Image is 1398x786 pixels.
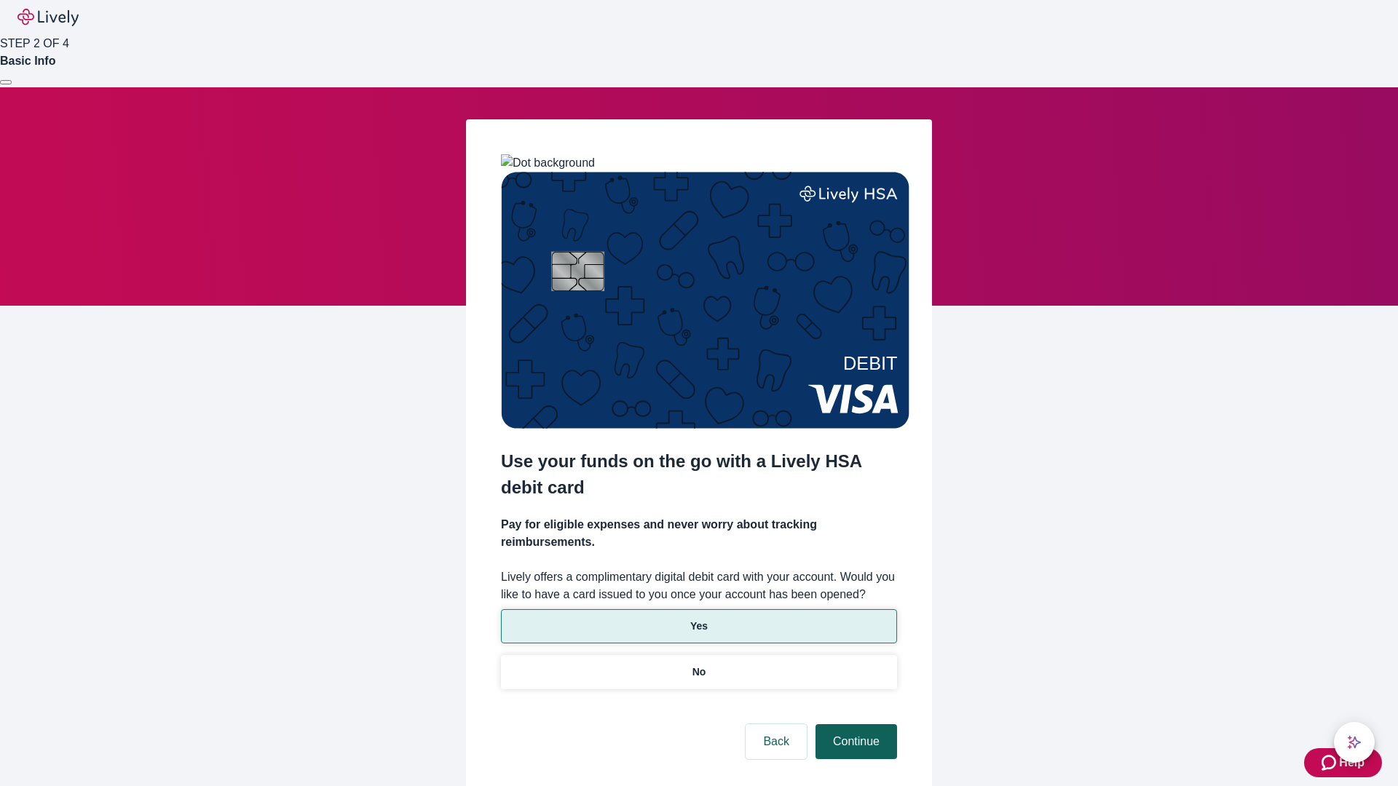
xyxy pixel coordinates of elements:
button: chat [1334,722,1375,763]
h2: Use your funds on the go with a Lively HSA debit card [501,448,897,501]
img: Dot background [501,154,595,172]
img: Debit card [501,172,909,429]
button: Back [746,724,807,759]
button: Zendesk support iconHelp [1304,748,1382,777]
button: No [501,655,897,689]
span: Help [1339,754,1365,771]
h4: Pay for eligible expenses and never worry about tracking reimbursements. [501,516,897,551]
img: Lively [17,9,79,26]
svg: Zendesk support icon [1322,754,1339,771]
button: Continue [815,724,897,759]
svg: Lively AI Assistant [1347,735,1362,750]
p: No [692,664,706,680]
label: Lively offers a complimentary digital debit card with your account. Would you like to have a card... [501,568,897,603]
button: Yes [501,609,897,643]
p: Yes [690,619,708,634]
